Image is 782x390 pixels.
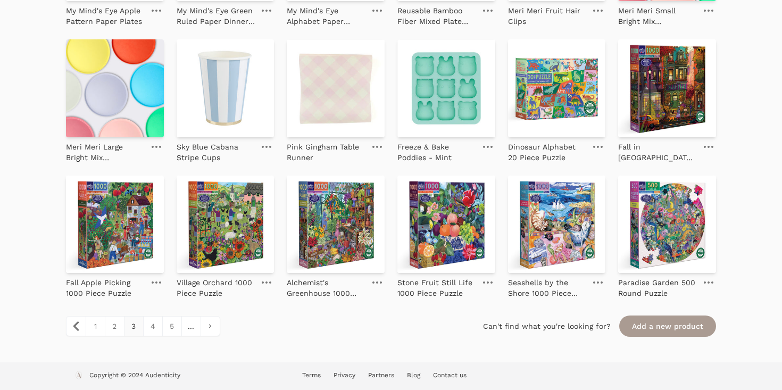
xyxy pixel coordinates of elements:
p: Stone Fruit Still Life 1000 Piece Puzzle [397,277,476,298]
p: Sky Blue Cabana Stripe Cups [177,142,255,163]
span: ... [181,317,201,336]
img: Stone Fruit Still Life 1000 Piece Puzzle [397,176,495,273]
a: 2 [105,317,124,336]
img: Meri Meri Large Bright Mix Compostable Plates [66,39,164,137]
img: Seashells by the Shore 1000 Piece Puzzle [508,176,606,273]
a: Dinosaur Alphabet 20 Piece Puzzle [508,137,587,163]
a: Blog [407,371,420,379]
p: Paradise Garden 500 Round Puzzle [618,277,697,298]
a: Meri Meri Large Bright Mix Compostable Plates [66,137,145,163]
p: Meri Meri Large Bright Mix Compostable Plates [66,142,145,163]
p: My Mind's Eye Green Ruled Paper Dinner Napkins [177,5,255,27]
img: Freeze & Bake Poddies - Mint [397,39,495,137]
a: Privacy [334,371,355,379]
p: Pink Gingham Table Runner [287,142,365,163]
a: Alchemist's Greenhouse 1000 Piece Puzzle [287,273,365,298]
p: My Mind's Eye Alphabet Paper Plates [287,5,365,27]
a: Terms [302,371,321,379]
img: Paradise Garden 500 Round Puzzle [618,176,716,273]
p: Seashells by the Shore 1000 Piece Puzzle [508,277,587,298]
p: My Mind's Eye Apple Pattern Paper Plates [66,5,145,27]
p: Reusable Bamboo Fiber Mixed Plate Set, Small [397,5,476,27]
img: Fall in Brooklyn 1000 Piece Puzzle [618,39,716,137]
a: Village Orchard 1000 Piece Puzzle [177,273,255,298]
a: Meri Meri Small Bright Mix Compostable Plates [618,1,697,27]
span: 3 [124,317,143,336]
a: Fall in [GEOGRAPHIC_DATA] 1000 Piece Puzzle [618,137,697,163]
a: Pink Gingham Table Runner [287,137,365,163]
p: Fall Apple Picking 1000 Piece Puzzle [66,277,145,298]
a: 1 [86,317,105,336]
a: Reusable Bamboo Fiber Mixed Plate Set, Small [397,1,476,27]
a: Fall Apple Picking 1000 Piece Puzzle [66,273,145,298]
a: Contact us [433,371,467,379]
img: Alchemist's Greenhouse 1000 Piece Puzzle [287,176,385,273]
a: Add a new product [619,316,716,337]
img: Pink Gingham Table Runner [287,39,385,137]
a: Partners [368,371,394,379]
a: 5 [162,317,181,336]
a: Sky Blue Cabana Stripe Cups [177,137,255,163]
span: Can't find what you're looking for? [483,321,611,331]
img: Village Orchard 1000 Piece Puzzle [177,176,274,273]
p: Alchemist's Greenhouse 1000 Piece Puzzle [287,277,365,298]
img: Fall Apple Picking 1000 Piece Puzzle [66,176,164,273]
p: Fall in [GEOGRAPHIC_DATA] 1000 Piece Puzzle [618,142,697,163]
a: My Mind's Eye Alphabet Paper Plates [287,1,365,27]
img: Sky Blue Cabana Stripe Cups [177,39,274,137]
img: Dinosaur Alphabet 20 Piece Puzzle [508,39,606,137]
a: 4 [143,317,162,336]
p: Freeze & Bake Poddies - Mint [397,142,476,163]
a: My Mind's Eye Apple Pattern Paper Plates [66,1,145,27]
a: Freeze & Bake Poddies - Mint [397,137,476,163]
a: Seashells by the Shore 1000 Piece Puzzle [508,273,587,298]
a: Paradise Garden 500 Round Puzzle [618,273,697,298]
p: Meri Meri Small Bright Mix Compostable Plates [618,5,697,27]
p: Copyright © 2024 Audenticity [89,371,180,381]
p: Dinosaur Alphabet 20 Piece Puzzle [508,142,587,163]
p: Meri Meri Fruit Hair Clips [508,5,587,27]
a: Stone Fruit Still Life 1000 Piece Puzzle [397,273,476,298]
a: Meri Meri Fruit Hair Clips [508,1,587,27]
a: My Mind's Eye Green Ruled Paper Dinner Napkins [177,1,255,27]
nav: pagination [66,316,220,336]
p: Village Orchard 1000 Piece Puzzle [177,277,255,298]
